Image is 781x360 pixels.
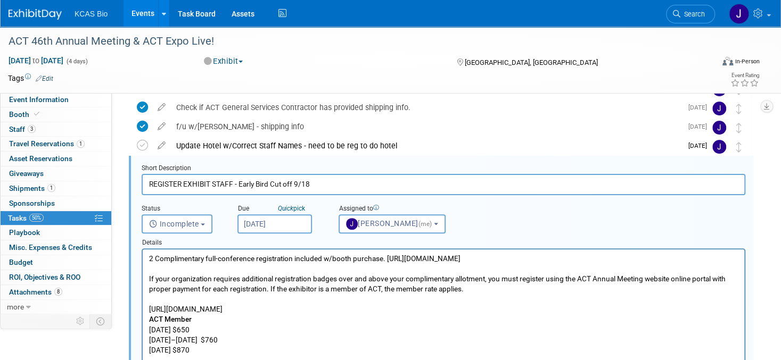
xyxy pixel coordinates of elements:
[276,204,307,213] a: Quickpick
[1,225,111,240] a: Playbook
[1,93,111,107] a: Event Information
[1,240,111,255] a: Misc. Expenses & Credits
[9,169,44,178] span: Giveaways
[77,140,85,148] span: 1
[200,56,247,67] button: Exhibit
[65,58,88,65] span: (4 days)
[346,219,434,228] span: [PERSON_NAME]
[1,107,111,122] a: Booth
[9,139,85,148] span: Travel Reservations
[729,4,749,24] img: Jocelyn King
[8,73,53,83] td: Tags
[9,273,80,281] span: ROI, Objectives & ROO
[1,270,111,284] a: ROI, Objectives & ROO
[237,214,312,233] input: Due Date
[8,56,64,65] span: [DATE] [DATE]
[1,137,111,151] a: Travel Reservations1
[1,166,111,181] a: Giveaways
[9,125,36,133] span: Staff
[8,214,44,222] span: Tasks
[71,314,90,328] td: Personalize Event Tab Strip
[142,174,745,195] input: Name of task or a short description
[152,122,171,131] a: edit
[36,75,53,82] a: Edit
[666,5,715,23] a: Search
[142,214,212,233] button: Incomplete
[736,104,742,114] i: Move task
[9,243,92,252] span: Misc. Expenses & Credits
[54,288,62,296] span: 8
[1,300,111,314] a: more
[152,103,171,112] a: edit
[5,32,696,51] div: ACT 46th Annual Meeting & ACT Expo Live!
[31,56,41,65] span: to
[171,137,682,155] div: Update Hotel w/Correct Staff Names - need to be reg to do hotel
[688,142,712,149] span: [DATE]
[9,110,42,119] span: Booth
[142,204,221,214] div: Status
[1,122,111,137] a: Staff3
[688,123,712,130] span: [DATE]
[9,228,40,237] span: Playbook
[9,9,62,20] img: ExhibitDay
[9,154,72,163] span: Asset Reservations
[29,214,44,222] span: 50%
[1,211,111,225] a: Tasks50%
[712,102,726,115] img: Jocelyn King
[237,204,323,214] div: Due
[712,140,726,154] img: Jocelyn King
[648,55,760,71] div: Event Format
[28,125,36,133] span: 3
[149,220,199,228] span: Incomplete
[722,57,733,65] img: Format-Inperson.png
[680,10,705,18] span: Search
[7,303,24,311] span: more
[152,141,171,150] a: edit
[1,285,111,299] a: Attachments8
[47,184,55,192] span: 1
[9,95,69,104] span: Event Information
[1,255,111,270] a: Budget
[735,57,760,65] div: In-Person
[418,220,432,228] span: (me)
[712,121,726,135] img: Jocelyn King
[34,111,39,117] i: Booth reservation complete
[9,184,55,192] span: Shipments
[465,58,598,66] span: [GEOGRAPHIC_DATA], [GEOGRAPHIC_DATA]
[9,199,55,207] span: Sponsorships
[171,118,682,136] div: f/u w/[PERSON_NAME] - shipping info
[90,314,112,328] td: Toggle Event Tabs
[339,214,446,233] button: [PERSON_NAME](me)
[278,205,293,212] i: Quick
[1,196,111,211] a: Sponsorships
[736,123,742,133] i: Move task
[1,152,111,166] a: Asset Reservations
[730,73,759,78] div: Event Rating
[339,204,478,214] div: Assigned to
[736,142,742,152] i: Move task
[9,288,62,296] span: Attachments
[9,258,33,266] span: Budget
[142,233,745,248] div: Details
[142,164,745,174] div: Short Description
[1,181,111,196] a: Shipments1
[171,98,682,116] div: Check if ACT General Services Contractor has provided shipping info.
[75,10,108,18] span: KCAS Bio
[688,104,712,111] span: [DATE]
